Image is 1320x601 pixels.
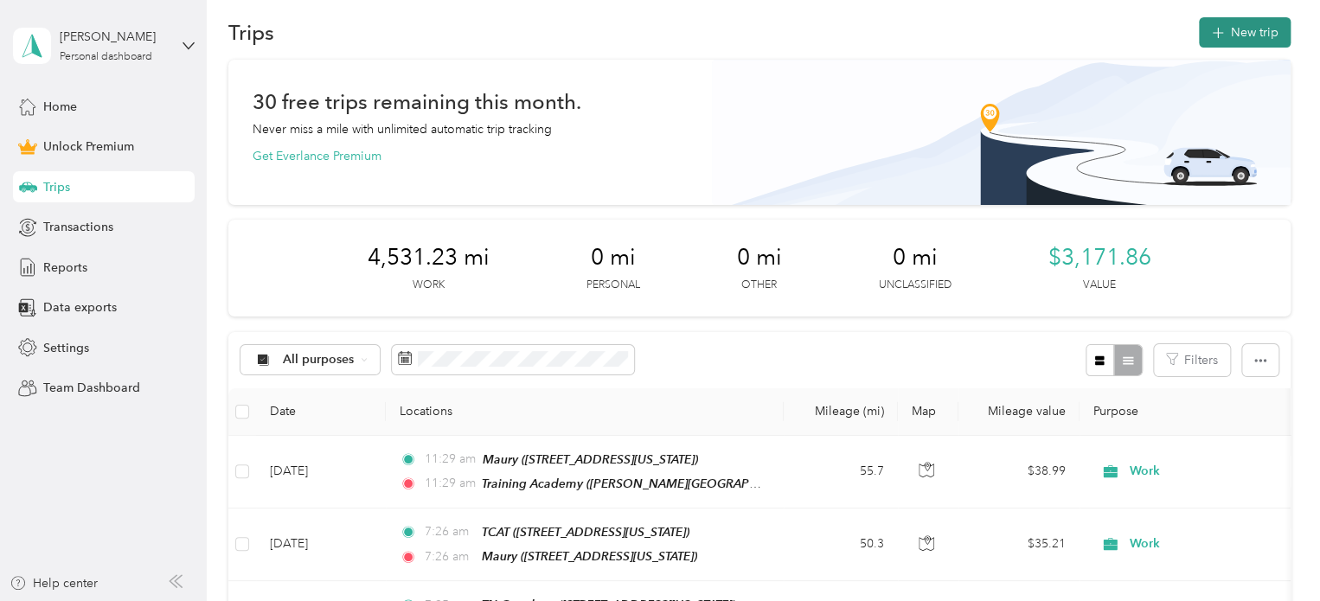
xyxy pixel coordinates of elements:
td: $38.99 [958,436,1080,508]
span: Team Dashboard [43,379,140,397]
span: 0 mi [591,244,636,272]
span: 0 mi [737,244,782,272]
td: 55.7 [784,436,898,508]
span: Training Academy ([PERSON_NAME][GEOGRAPHIC_DATA], [GEOGRAPHIC_DATA], [US_STATE]) [482,476,1008,491]
span: 4,531.23 mi [368,244,490,272]
p: Value [1083,278,1116,293]
span: 0 mi [893,244,938,272]
button: Help center [10,574,98,592]
td: $35.21 [958,508,1080,581]
span: All purposes [283,354,355,366]
span: Maury ([STREET_ADDRESS][US_STATE]) [483,452,698,466]
span: 7:26 am [424,522,473,541]
span: Settings [43,339,89,357]
div: [PERSON_NAME] [60,28,168,46]
td: [DATE] [256,508,386,581]
th: Locations [386,388,784,436]
h1: 30 free trips remaining this month. [253,93,581,111]
img: Banner [712,60,1291,205]
td: [DATE] [256,436,386,508]
button: Get Everlance Premium [253,147,381,165]
p: Other [741,278,777,293]
button: New trip [1199,17,1291,48]
span: Maury ([STREET_ADDRESS][US_STATE]) [482,549,697,563]
span: Transactions [43,218,113,236]
p: Never miss a mile with unlimited automatic trip tracking [253,120,552,138]
div: Personal dashboard [60,52,152,62]
span: 11:29 am [424,450,475,469]
span: Reports [43,259,87,277]
th: Map [898,388,958,436]
span: $3,171.86 [1048,244,1151,272]
span: TCAT ([STREET_ADDRESS][US_STATE]) [482,525,689,539]
th: Date [256,388,386,436]
span: Trips [43,178,70,196]
p: Personal [586,278,640,293]
span: Home [43,98,77,116]
span: Work [1130,462,1288,481]
span: 11:29 am [424,474,473,493]
th: Mileage (mi) [784,388,898,436]
p: Unclassified [879,278,952,293]
span: Work [1130,534,1288,553]
p: Work [413,278,445,293]
h1: Trips [228,23,274,42]
span: 7:26 am [424,547,473,566]
button: Filters [1154,344,1230,376]
th: Mileage value [958,388,1080,436]
span: Data exports [43,298,117,316]
span: Unlock Premium [43,137,134,156]
td: 50.3 [784,508,898,581]
iframe: Everlance-gr Chat Button Frame [1223,504,1320,601]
